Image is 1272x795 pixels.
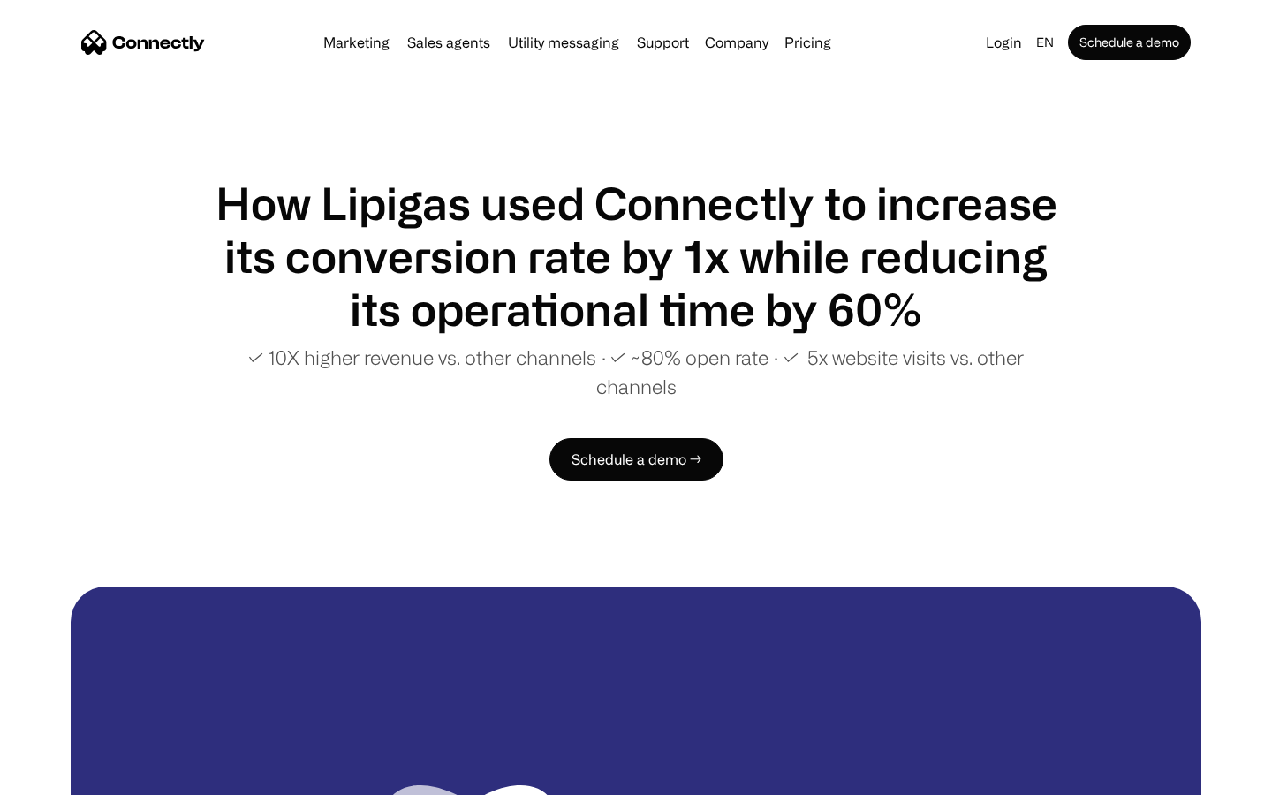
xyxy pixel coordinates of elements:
a: Support [630,35,696,49]
a: Schedule a demo [1068,25,1191,60]
a: Utility messaging [501,35,626,49]
a: Marketing [316,35,397,49]
h1: How Lipigas used Connectly to increase its conversion rate by 1x while reducing its operational t... [212,177,1060,336]
a: Pricing [777,35,838,49]
a: Schedule a demo → [549,438,723,481]
aside: Language selected: English [18,762,106,789]
div: Company [705,30,768,55]
div: en [1036,30,1054,55]
ul: Language list [35,764,106,789]
a: Sales agents [400,35,497,49]
p: ✓ 10X higher revenue vs. other channels ∙ ✓ ~80% open rate ∙ ✓ 5x website visits vs. other channels [212,343,1060,401]
a: Login [979,30,1029,55]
